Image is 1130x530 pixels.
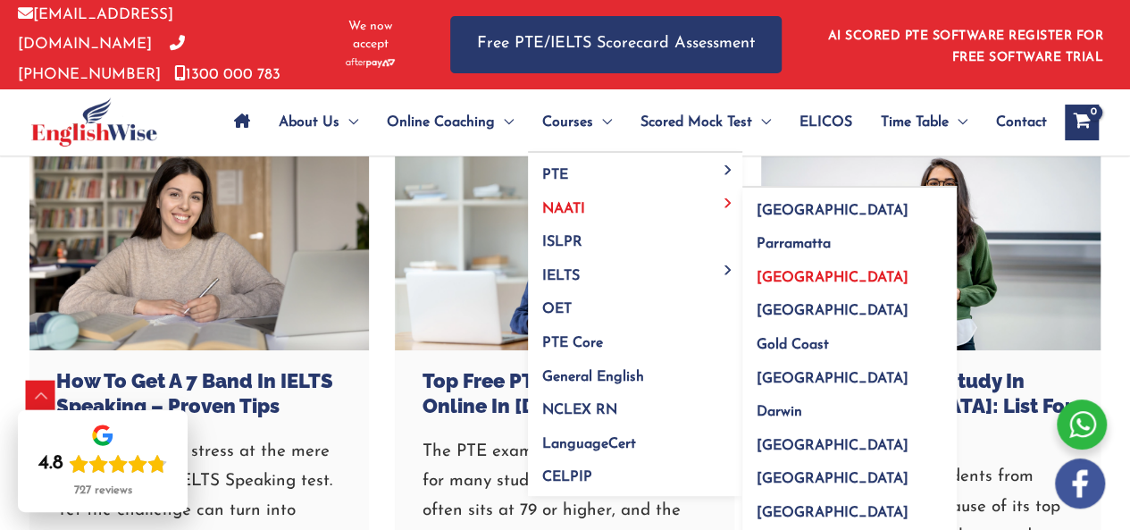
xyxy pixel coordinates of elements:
[422,368,707,419] h3: Top Free PTE Mock Tests Online in [DATE]
[593,91,612,154] span: Menu Toggle
[372,91,528,154] a: Online CoachingMenu Toggle
[757,271,908,285] span: [GEOGRAPHIC_DATA]
[742,323,957,357] a: Gold Coast
[742,390,957,424] a: Darwin
[542,269,580,283] span: IELTS
[626,91,785,154] a: Scored Mock TestMenu Toggle
[752,91,771,154] span: Menu Toggle
[346,58,395,68] img: Afterpay-Logo
[785,91,866,154] a: ELICOS
[279,91,339,154] span: About Us
[542,235,582,249] span: ISLPR
[757,204,908,218] span: [GEOGRAPHIC_DATA]
[817,15,1112,73] aside: Header Widget 1
[757,472,908,486] span: [GEOGRAPHIC_DATA]
[1065,105,1099,140] a: View Shopping Cart, empty
[542,202,585,216] span: NAATI
[528,153,742,187] a: PTEMenu Toggle
[528,287,742,321] a: OET
[542,91,593,154] span: Courses
[542,168,568,182] span: PTE
[542,336,603,350] span: PTE Core
[528,253,742,287] a: IELTSMenu Toggle
[339,91,358,154] span: Menu Toggle
[450,16,782,72] a: Free PTE/IELTS Scorecard Assessment
[982,91,1047,154] a: Contact
[828,29,1104,64] a: AI SCORED PTE SOFTWARE REGISTER FOR FREE SOFTWARE TRIAL
[395,123,734,349] a: Top Free PTE Mock Tests Online in 2025
[542,370,644,384] span: General English
[542,403,617,417] span: NCLEX RN
[757,338,829,352] span: Gold Coast
[881,91,949,154] span: Time Table
[640,91,752,154] span: Scored Mock Test
[335,18,406,54] span: We now accept
[495,91,514,154] span: Menu Toggle
[528,91,626,154] a: CoursesMenu Toggle
[528,354,742,388] a: General English
[742,289,957,323] a: [GEOGRAPHIC_DATA]
[74,484,132,498] div: 727 reviews
[718,265,739,275] span: Menu Toggle
[542,470,592,484] span: CELPIP
[718,164,739,174] span: Menu Toggle
[31,97,157,147] img: cropped-ew-logo
[757,506,908,520] span: [GEOGRAPHIC_DATA]
[949,91,967,154] span: Menu Toggle
[742,255,957,289] a: [GEOGRAPHIC_DATA]
[757,439,908,453] span: [GEOGRAPHIC_DATA]
[38,451,63,476] div: 4.8
[757,237,831,251] span: Parramatta
[264,91,372,154] a: About UsMenu Toggle
[718,198,739,208] span: Menu Toggle
[742,457,957,491] a: [GEOGRAPHIC_DATA]
[742,423,957,457] a: [GEOGRAPHIC_DATA]
[742,188,957,222] a: [GEOGRAPHIC_DATA]
[387,91,495,154] span: Online Coaching
[1055,458,1105,509] img: white-facebook.png
[866,91,982,154] a: Time TableMenu Toggle
[799,91,852,154] span: ELICOS
[757,304,908,318] span: [GEOGRAPHIC_DATA]
[542,437,636,451] span: LanguageCert
[38,451,167,476] div: Rating: 4.8 out of 5
[528,421,742,455] a: LanguageCert
[996,91,1047,154] span: Contact
[742,356,957,390] a: [GEOGRAPHIC_DATA]
[528,388,742,422] a: NCLEX RN
[757,372,908,386] span: [GEOGRAPHIC_DATA]
[18,7,173,52] a: [EMAIL_ADDRESS][DOMAIN_NAME]
[528,455,742,496] a: CELPIP
[542,302,572,316] span: OET
[56,368,342,419] h3: How to Get a 7 Band in IELTS Speaking – Proven Tips
[220,91,1047,154] nav: Site Navigation: Main Menu
[29,123,369,349] a: How to Get a 7 Band in IELTS Speaking – Proven Tips
[742,491,957,525] a: [GEOGRAPHIC_DATA]
[528,321,742,355] a: PTE Core
[757,405,802,419] span: Darwin
[742,222,957,256] a: Parramatta
[528,220,742,254] a: ISLPR
[174,67,280,82] a: 1300 000 783
[18,37,185,81] a: [PHONE_NUMBER]
[528,186,742,220] a: NAATIMenu Toggle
